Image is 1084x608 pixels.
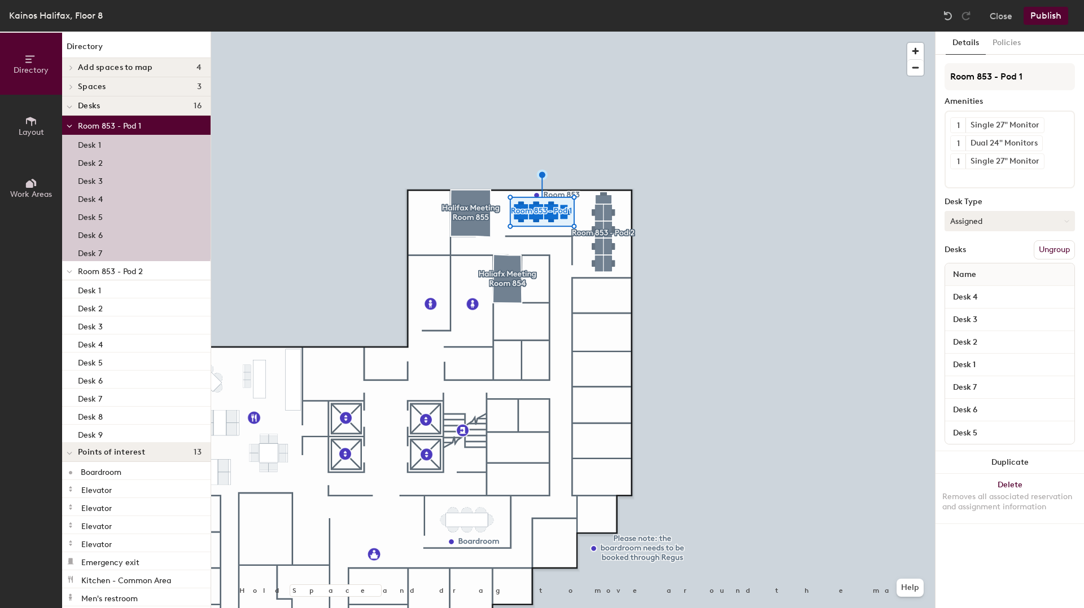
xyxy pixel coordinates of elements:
p: Kitchen - Common Area [81,572,171,585]
span: Directory [14,65,49,75]
input: Unnamed desk [947,334,1072,350]
button: Duplicate [936,451,1084,474]
p: Boardroom [81,464,121,477]
p: Desk 4 [78,337,103,350]
span: Room 853 - Pod 1 [78,121,141,131]
span: 1 [957,138,960,149]
p: Desk 2 [78,301,103,314]
input: Unnamed desk [947,357,1072,373]
p: Elevator [81,518,112,531]
button: 1 [951,118,965,133]
p: Elevator [81,482,112,495]
button: Close [990,7,1012,25]
button: Assigned [945,211,1075,231]
span: Layout [19,127,44,137]
div: Dual 24" Monitors [965,136,1042,151]
button: Help [897,579,924,597]
button: 1 [951,154,965,169]
input: Unnamed desk [947,380,1072,395]
div: Removes all associated reservation and assignment information [942,492,1077,512]
p: Desk 8 [78,409,103,422]
p: Elevator [81,536,112,549]
p: Desk 3 [78,173,103,186]
div: Desk Type [945,197,1075,206]
span: Spaces [78,82,106,91]
input: Unnamed desk [947,289,1072,305]
button: 1 [951,136,965,151]
p: Desk 7 [78,245,102,258]
p: Desk 5 [78,209,103,222]
span: Work Areas [10,190,52,199]
span: Name [947,265,982,285]
button: Ungroup [1034,240,1075,259]
h1: Directory [62,41,211,58]
div: Amenities [945,97,1075,106]
img: Redo [960,10,972,21]
input: Unnamed desk [947,312,1072,328]
button: Policies [986,32,1028,55]
span: 13 [194,448,202,457]
p: Men's restroom [81,591,138,603]
button: Details [946,32,986,55]
button: DeleteRemoves all associated reservation and assignment information [936,474,1084,523]
span: 1 [957,156,960,168]
p: Desk 5 [78,355,103,368]
p: Desk 1 [78,283,101,296]
p: Desk 9 [78,427,103,440]
span: Room 853 - Pod 2 [78,267,143,276]
p: Desk 2 [78,155,103,168]
span: Points of interest [78,448,145,457]
span: 4 [196,63,202,72]
p: Desk 1 [78,137,101,150]
span: Desks [78,102,100,111]
p: Desk 6 [78,227,103,240]
p: Desk 3 [78,319,103,332]
span: 1 [957,120,960,131]
p: Desk 4 [78,191,103,204]
div: Kainos Halifax, Floor 8 [9,8,103,23]
span: 16 [194,102,202,111]
input: Unnamed desk [947,402,1072,418]
button: Publish [1024,7,1068,25]
img: Undo [942,10,954,21]
span: Add spaces to map [78,63,153,72]
p: Desk 7 [78,391,102,404]
input: Unnamed desk [947,425,1072,440]
p: Desk 6 [78,373,103,386]
div: Desks [945,245,966,254]
p: Elevator [81,500,112,513]
div: Single 27" Monitor [965,118,1044,133]
span: 3 [197,82,202,91]
div: Single 27" Monitor [965,154,1044,169]
p: Emergency exit [81,554,139,567]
